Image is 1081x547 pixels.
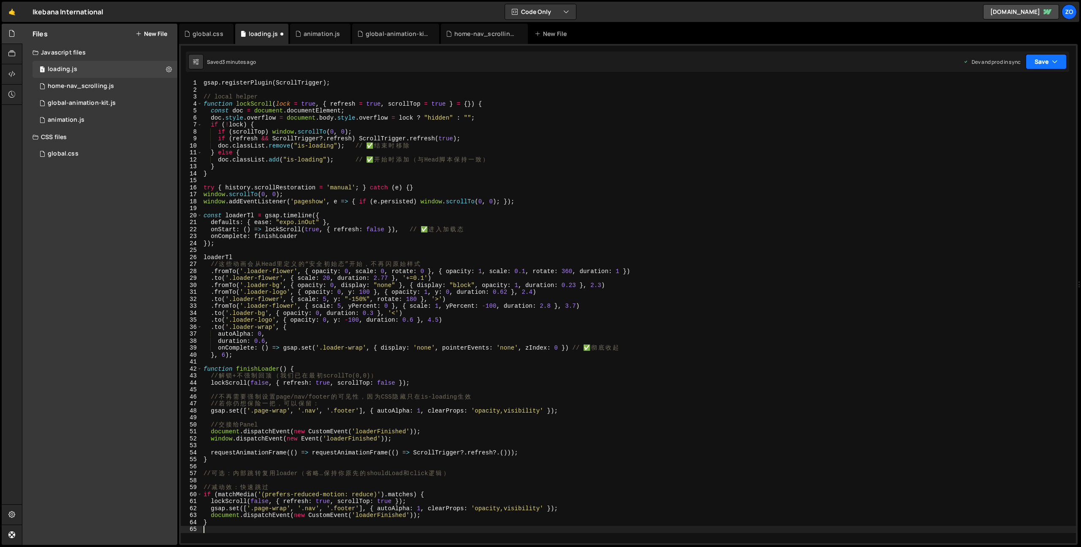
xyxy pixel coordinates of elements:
div: CSS files [22,129,177,145]
div: 14777/43808.js [33,112,177,129]
div: Ikebana International [33,7,103,17]
div: 9 [181,135,202,142]
div: 27 [181,261,202,268]
div: New File [535,30,570,38]
button: New File [136,30,167,37]
a: 🤙 [2,2,22,22]
div: Javascript files [22,44,177,61]
div: 25 [181,247,202,254]
div: 14777/43779.js [33,78,177,95]
div: 3 minutes ago [222,58,256,66]
div: 14777/38309.js [33,95,177,112]
h2: Files [33,29,48,38]
div: 29 [181,275,202,282]
div: 19 [181,205,202,212]
div: 54 [181,449,202,457]
div: 6 [181,115,202,122]
div: home-nav_scrolling.js [48,82,114,90]
div: 58 [181,477,202,484]
div: Saved [207,58,256,66]
div: 65 [181,526,202,533]
div: 43 [181,372,202,380]
div: 49 [181,414,202,421]
div: 1 [181,79,202,87]
div: 7 [181,121,202,129]
div: 15 [181,177,202,184]
div: 52 [181,435,202,443]
div: 44 [181,380,202,387]
div: home-nav_scrolling.js [454,30,518,38]
div: 16 [181,184,202,191]
div: 37 [181,331,202,338]
div: 30 [181,282,202,289]
div: loading.js [249,30,278,38]
div: 62 [181,505,202,512]
div: global-animation-kit.js [48,99,116,107]
div: 4 [181,101,202,108]
div: animation.js [48,116,84,124]
div: 3 [181,93,202,101]
a: Zo [1062,4,1077,19]
div: 12 [181,156,202,164]
div: 51 [181,428,202,435]
div: 21 [181,219,202,226]
div: 18 [181,198,202,205]
div: 38 [181,338,202,345]
div: 22 [181,226,202,233]
div: loading.js [48,66,77,73]
div: 13 [181,163,202,170]
div: animation.js [304,30,340,38]
div: 48 [181,408,202,415]
div: 45 [181,386,202,394]
div: 11 [181,149,202,156]
div: 39 [181,345,202,352]
div: global.css [193,30,223,38]
div: 57 [181,470,202,477]
div: 5 [181,107,202,115]
div: 24 [181,240,202,247]
div: 55 [181,456,202,463]
div: 33 [181,303,202,310]
button: Save [1026,54,1067,69]
div: 64 [181,519,202,526]
a: [DOMAIN_NAME] [983,4,1059,19]
span: 1 [40,67,45,74]
div: 23 [181,233,202,240]
div: 42 [181,366,202,373]
div: 59 [181,484,202,491]
div: 28 [181,268,202,275]
div: 14777/44450.js [33,61,177,78]
div: 60 [181,491,202,498]
div: 34 [181,310,202,317]
div: 50 [181,421,202,429]
div: global-animation-kit.js [366,30,429,38]
div: 31 [181,289,202,296]
div: 32 [181,296,202,303]
div: 40 [181,352,202,359]
div: global.css [48,150,79,158]
div: 20 [181,212,202,219]
button: Code Only [505,4,576,19]
div: 46 [181,394,202,401]
div: 63 [181,512,202,519]
div: 41 [181,358,202,366]
div: 14 [181,170,202,178]
div: 35 [181,317,202,324]
div: 36 [181,324,202,331]
div: 17 [181,191,202,198]
div: 56 [181,463,202,470]
div: 26 [181,254,202,261]
div: 2 [181,87,202,94]
div: 61 [181,498,202,505]
div: 47 [181,400,202,408]
div: 53 [181,442,202,449]
div: Dev and prod in sync [963,58,1021,66]
div: 14777/43548.css [33,145,177,162]
div: 8 [181,129,202,136]
div: 10 [181,142,202,150]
